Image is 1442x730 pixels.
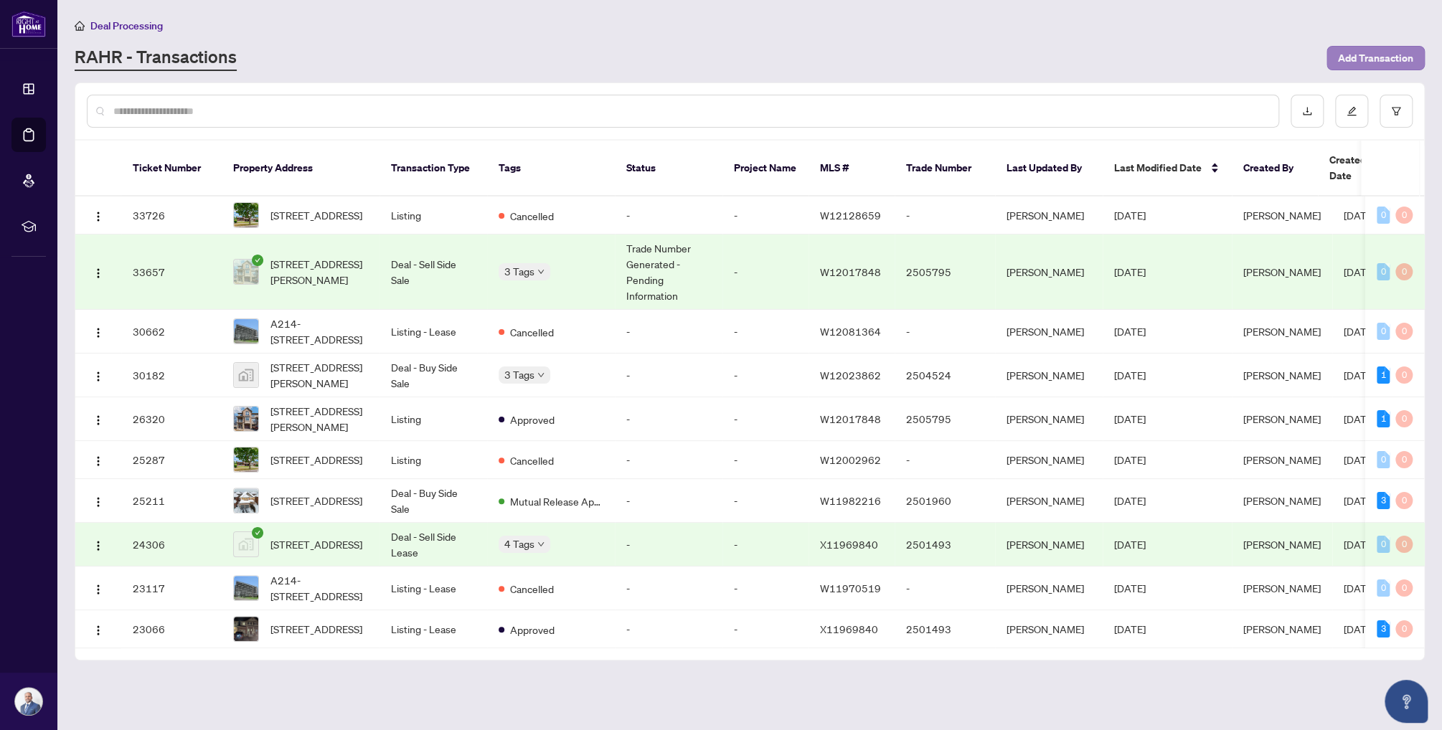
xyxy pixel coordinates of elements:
span: [PERSON_NAME] [1243,369,1321,381]
td: [PERSON_NAME] [995,196,1103,234]
td: [PERSON_NAME] [995,567,1103,610]
td: - [895,567,995,610]
span: [DATE] [1344,209,1375,222]
td: - [722,310,809,354]
td: 33657 [121,234,222,310]
div: 0 [1377,263,1390,280]
button: download [1291,95,1324,128]
td: 25211 [121,479,222,523]
td: - [722,567,809,610]
span: W12002962 [820,453,881,466]
span: [DATE] [1344,582,1375,594]
td: - [615,310,722,354]
td: Deal - Buy Side Sale [380,479,487,523]
td: - [615,610,722,648]
td: - [895,196,995,234]
td: - [615,354,722,397]
span: [DATE] [1344,325,1375,338]
td: 2505795 [895,234,995,310]
td: 33726 [121,196,222,234]
td: Listing [380,196,487,234]
span: A214-[STREET_ADDRESS] [270,316,368,347]
div: 0 [1395,323,1413,340]
td: 2501960 [895,479,995,523]
div: 0 [1395,536,1413,553]
button: Logo [87,533,110,556]
span: W12128659 [820,209,881,222]
span: [DATE] [1344,369,1375,381]
span: [STREET_ADDRESS][PERSON_NAME] [270,403,368,435]
span: [STREET_ADDRESS][PERSON_NAME] [270,359,368,391]
div: 0 [1395,451,1413,468]
img: Logo [93,327,104,338]
img: thumbnail-img [234,407,258,431]
span: Mutual Release Approved [510,493,603,509]
img: Logo [93,540,104,551]
span: [STREET_ADDRESS] [270,621,362,637]
img: Logo [93,584,104,595]
div: 0 [1377,451,1390,468]
button: Logo [87,577,110,599]
span: Deal Processing [90,19,163,32]
span: [DATE] [1114,325,1146,338]
td: [PERSON_NAME] [995,354,1103,397]
span: [PERSON_NAME] [1243,453,1321,466]
img: Profile Icon [15,688,42,715]
span: check-circle [252,255,263,266]
th: MLS # [809,141,895,196]
td: - [615,523,722,567]
img: Logo [93,267,104,279]
img: Logo [93,211,104,222]
div: 0 [1395,263,1413,280]
img: Logo [93,414,104,426]
span: [PERSON_NAME] [1243,412,1321,425]
div: 0 [1395,620,1413,637]
span: Created Date [1329,152,1390,184]
td: [PERSON_NAME] [995,310,1103,354]
span: [STREET_ADDRESS] [270,452,362,468]
td: - [722,397,809,441]
span: download [1302,106,1312,116]
span: 4 Tags [504,536,534,552]
td: Deal - Sell Side Lease [380,523,487,567]
td: [PERSON_NAME] [995,610,1103,648]
span: [STREET_ADDRESS] [270,207,362,223]
td: [PERSON_NAME] [995,441,1103,479]
img: thumbnail-img [234,617,258,641]
span: Cancelled [510,452,554,468]
span: [STREET_ADDRESS] [270,493,362,508]
span: X11969840 [820,538,878,551]
td: Deal - Buy Side Sale [380,354,487,397]
td: - [615,441,722,479]
th: Ticket Number [121,141,222,196]
span: [PERSON_NAME] [1243,538,1321,551]
button: Logo [87,204,110,227]
div: 3 [1377,492,1390,509]
button: Logo [87,448,110,471]
td: - [615,397,722,441]
button: Logo [87,260,110,283]
span: Last Modified Date [1114,160,1202,176]
td: [PERSON_NAME] [995,523,1103,567]
td: 2505795 [895,397,995,441]
td: Listing - Lease [380,567,487,610]
th: Project Name [722,141,809,196]
img: thumbnail-img [234,319,258,343]
span: [DATE] [1114,494,1146,507]
span: [STREET_ADDRESS][PERSON_NAME] [270,256,368,288]
span: [DATE] [1344,412,1375,425]
span: Cancelled [510,324,554,340]
span: W11982216 [820,494,881,507]
button: Logo [87,320,110,343]
span: 3 Tags [504,366,534,383]
img: thumbnail-img [234,488,258,513]
td: 2504524 [895,354,995,397]
img: thumbnail-img [234,447,258,472]
span: [DATE] [1344,494,1375,507]
div: 0 [1395,410,1413,427]
div: 1 [1377,366,1390,384]
span: [DATE] [1114,209,1146,222]
button: Add Transaction [1326,46,1425,70]
span: [DATE] [1114,412,1146,425]
div: 3 [1377,620,1390,637]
